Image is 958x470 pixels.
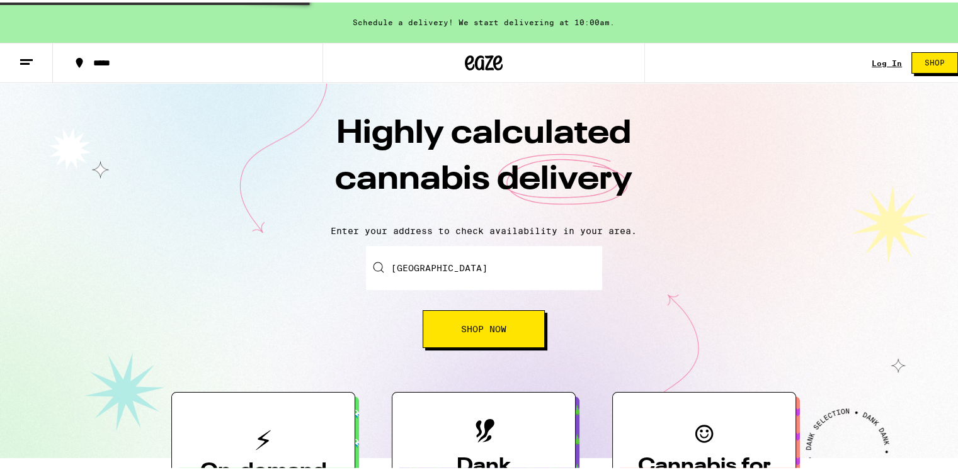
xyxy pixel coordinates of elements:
[872,57,902,65] a: Log In
[461,322,506,331] span: Shop Now
[366,243,602,288] input: Enter your delivery address
[263,109,704,213] h1: Highly calculated cannabis delivery
[911,50,958,71] button: Shop
[423,308,545,345] button: Shop Now
[13,223,955,233] p: Enter your address to check availability in your area.
[8,9,91,19] span: Hi. Need any help?
[925,57,945,64] span: Shop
